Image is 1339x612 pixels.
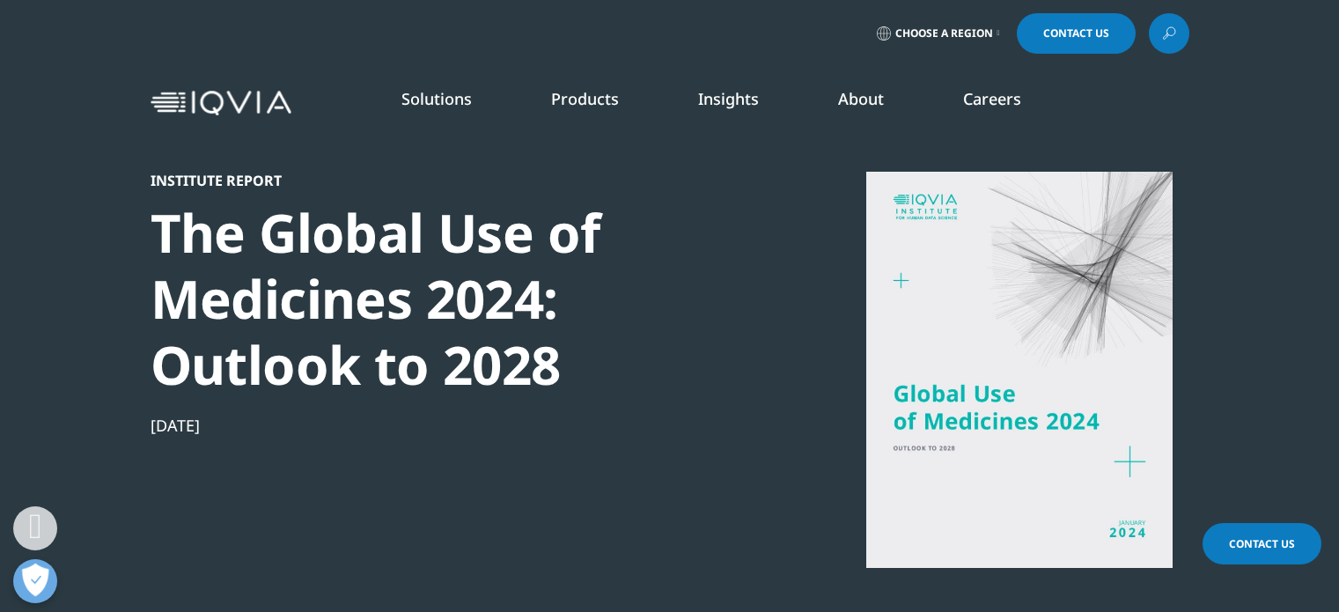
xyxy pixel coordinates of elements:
[401,88,472,109] a: Solutions
[1229,536,1295,551] span: Contact Us
[13,559,57,603] button: Open Preferences
[838,88,884,109] a: About
[963,88,1021,109] a: Careers
[151,200,754,398] div: The Global Use of Medicines 2024: Outlook to 2028
[1043,28,1109,39] span: Contact Us
[1017,13,1136,54] a: Contact Us
[895,26,993,41] span: Choose a Region
[151,415,754,436] div: [DATE]
[551,88,619,109] a: Products
[151,172,754,189] div: Institute Report
[1203,523,1321,564] a: Contact Us
[298,62,1189,144] nav: Primary
[698,88,759,109] a: Insights
[151,91,291,116] img: IQVIA Healthcare Information Technology and Pharma Clinical Research Company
